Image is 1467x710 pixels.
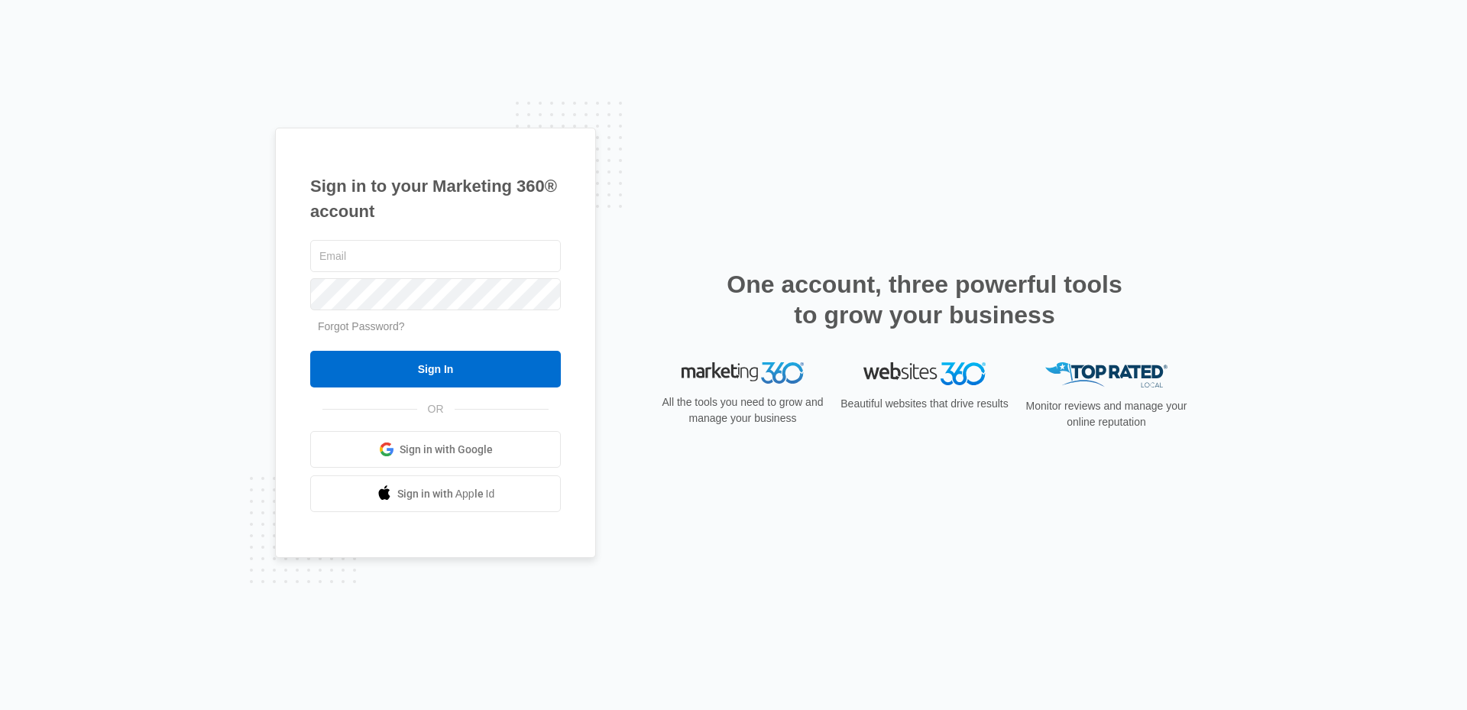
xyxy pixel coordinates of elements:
[310,431,561,468] a: Sign in with Google
[318,320,405,332] a: Forgot Password?
[863,362,986,384] img: Websites 360
[400,442,493,458] span: Sign in with Google
[417,401,455,417] span: OR
[310,351,561,387] input: Sign In
[657,394,828,426] p: All the tools you need to grow and manage your business
[1045,362,1167,387] img: Top Rated Local
[682,362,804,384] img: Marketing 360
[722,269,1127,330] h2: One account, three powerful tools to grow your business
[310,173,561,224] h1: Sign in to your Marketing 360® account
[397,486,495,502] span: Sign in with Apple Id
[310,240,561,272] input: Email
[1021,398,1192,430] p: Monitor reviews and manage your online reputation
[310,475,561,512] a: Sign in with Apple Id
[839,396,1010,412] p: Beautiful websites that drive results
